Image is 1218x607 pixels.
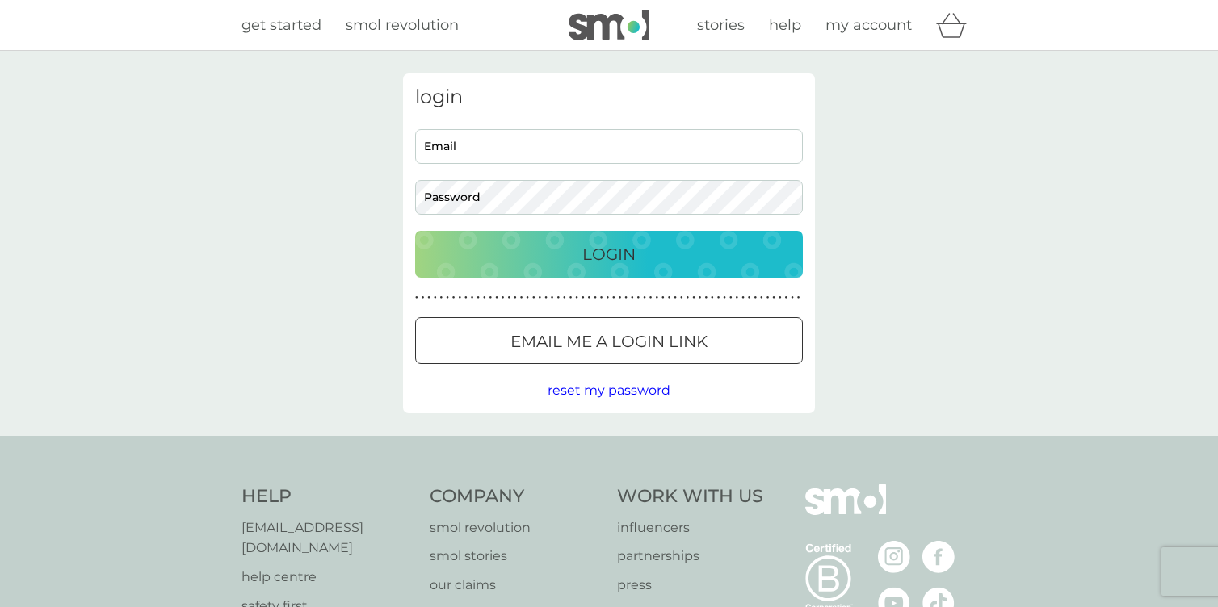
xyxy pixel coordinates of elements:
span: my account [825,16,912,34]
p: Login [582,241,636,267]
span: get started [241,16,321,34]
h3: login [415,86,803,109]
img: visit the smol Instagram page [878,541,910,573]
a: influencers [617,517,763,538]
span: smol revolution [346,16,459,34]
a: stories [697,14,745,37]
p: ● [427,294,430,302]
p: ● [723,294,726,302]
p: ● [736,294,739,302]
button: Email me a login link [415,317,803,364]
p: ● [791,294,794,302]
p: ● [477,294,480,302]
p: ● [422,294,425,302]
p: ● [692,294,695,302]
a: press [617,575,763,596]
a: partnerships [617,546,763,567]
p: ● [797,294,800,302]
a: my account [825,14,912,37]
p: ● [643,294,646,302]
p: ● [631,294,634,302]
p: ● [668,294,671,302]
p: ● [649,294,653,302]
span: help [769,16,801,34]
p: ● [637,294,640,302]
p: ● [680,294,683,302]
img: smol [569,10,649,40]
p: ● [502,294,505,302]
h4: Company [430,484,602,509]
p: ● [471,294,474,302]
p: ● [717,294,720,302]
p: ● [704,294,708,302]
p: ● [582,294,585,302]
h4: Work With Us [617,484,763,509]
p: ● [551,294,554,302]
p: Email me a login link [510,329,708,354]
p: ● [489,294,493,302]
a: smol revolution [430,517,602,538]
p: ● [711,294,714,302]
p: ● [772,294,775,302]
span: reset my password [548,383,670,398]
img: smol [805,484,886,539]
p: ● [452,294,456,302]
p: ● [674,294,677,302]
button: reset my password [548,380,670,401]
p: ● [741,294,745,302]
p: ● [520,294,523,302]
a: [EMAIL_ADDRESS][DOMAIN_NAME] [241,517,414,559]
span: stories [697,16,745,34]
button: Login [415,231,803,278]
p: ● [588,294,591,302]
img: visit the smol Facebook page [922,541,955,573]
a: get started [241,14,321,37]
p: ● [655,294,658,302]
p: ● [434,294,437,302]
p: ● [687,294,690,302]
p: ● [446,294,449,302]
p: ● [612,294,615,302]
p: ● [600,294,603,302]
p: ● [606,294,609,302]
p: ● [464,294,468,302]
p: ● [754,294,757,302]
p: ● [507,294,510,302]
a: smol stories [430,546,602,567]
a: help centre [241,567,414,588]
p: ● [661,294,665,302]
h4: Help [241,484,414,509]
p: ● [569,294,573,302]
p: ● [514,294,517,302]
p: ● [458,294,461,302]
div: basket [936,9,976,41]
p: ● [699,294,702,302]
p: ● [556,294,560,302]
a: smol revolution [346,14,459,37]
p: ● [785,294,788,302]
a: our claims [430,575,602,596]
a: help [769,14,801,37]
p: ● [539,294,542,302]
p: ● [575,294,578,302]
p: ● [594,294,597,302]
p: ● [495,294,498,302]
p: ● [532,294,535,302]
p: ● [563,294,566,302]
p: ● [729,294,733,302]
p: ● [415,294,418,302]
p: ● [440,294,443,302]
p: ● [766,294,770,302]
p: ● [779,294,782,302]
p: ● [748,294,751,302]
p: ● [483,294,486,302]
p: ● [526,294,529,302]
